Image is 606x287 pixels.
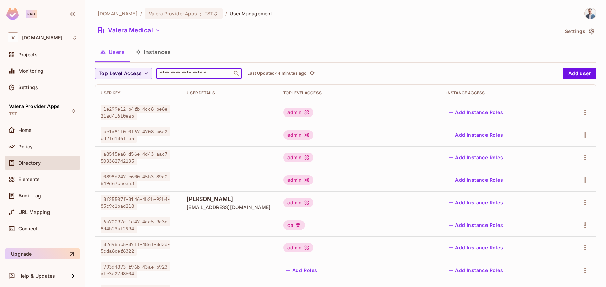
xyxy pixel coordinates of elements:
li: / [140,10,142,17]
span: : [200,11,202,16]
span: Policy [18,144,33,149]
span: TST [9,111,17,117]
div: admin [283,153,313,162]
span: Audit Log [18,193,41,199]
span: Projects [18,52,38,57]
button: Add Instance Roles [446,107,506,118]
button: Add Instance Roles [446,152,506,163]
button: Upgrade [5,248,80,259]
button: Add Instance Roles [446,175,506,186]
div: User Key [101,90,176,96]
button: Settings [562,26,596,37]
span: Connect [18,226,38,231]
span: 1e299e12-b4fb-4cc8-be8e-21ad4f6f0ea5 [101,105,170,120]
div: Instance Access [446,90,554,96]
span: TST [205,10,213,17]
span: Home [18,127,32,133]
button: Add Instance Roles [446,242,506,253]
span: Click to refresh data [307,69,316,78]
div: Top Level Access [283,90,436,96]
span: [EMAIL_ADDRESS][DOMAIN_NAME] [187,204,272,210]
span: 793d4873-f96b-43ae-b923-afe3c27d8604 [101,262,170,278]
span: Monitoring [18,68,44,74]
span: Elements [18,177,40,182]
div: Pro [26,10,37,18]
span: Help & Updates [18,273,55,279]
button: Add Instance Roles [446,129,506,140]
span: Valera Provider Apps [149,10,197,17]
span: refresh [309,70,315,77]
button: Top Level Access [95,68,152,79]
button: Add user [563,68,596,79]
span: Settings [18,85,38,90]
div: admin [283,198,313,207]
div: qa [283,220,305,230]
span: [PERSON_NAME] [187,195,272,203]
span: the active workspace [98,10,138,17]
span: Directory [18,160,41,166]
div: User Details [187,90,272,96]
span: 8f25507f-8146-4b2b-92b4-85c9c1bad218 [101,195,170,210]
button: refresh [308,69,316,78]
button: Add Instance Roles [446,265,506,276]
img: SReyMgAAAABJRU5ErkJggg== [6,8,19,20]
div: admin [283,130,313,140]
div: admin [283,243,313,252]
img: Josh Myers [585,8,596,19]
span: URL Mapping [18,209,50,215]
button: Valera Medical [95,25,163,36]
span: Workspace: valerahealth.com [22,35,62,40]
span: 0898d247-c600-45b3-89a0-849d67caeaa3 [101,172,170,188]
li: / [225,10,227,17]
p: Last Updated 44 minutes ago [247,71,307,76]
button: Add Instance Roles [446,197,506,208]
span: 6a70097e-1d47-4ae5-9e3c-8d4b23af2994 [101,217,170,233]
span: V [8,32,18,42]
span: a8545ea8-d56e-4d43-aac7-503362742135 [101,150,170,165]
span: Valera Provider Apps [9,104,60,109]
span: Top Level Access [99,69,142,78]
button: Users [95,43,130,60]
span: ac1a81f0-0f67-4708-a6c2-ed2fd186ffe5 [101,127,170,143]
div: admin [283,108,313,117]
button: Add Roles [283,265,320,276]
span: 82d98ac5-87ff-486f-8d3d-5cda8cef6322 [101,240,170,256]
div: admin [283,175,313,185]
button: Add Instance Roles [446,220,506,231]
span: User Management [230,10,272,17]
button: Instances [130,43,176,60]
